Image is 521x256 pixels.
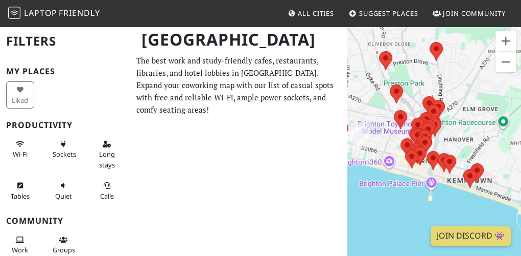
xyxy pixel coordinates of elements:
h3: My Places [6,67,124,76]
span: Power sockets [53,150,76,159]
button: Long stays [93,136,121,173]
a: LaptopFriendly LaptopFriendly [8,5,100,23]
button: Wi-Fi [6,136,34,163]
button: Zoom out [495,52,516,72]
p: The best work and study-friendly cafes, restaurants, libraries, and hotel lobbies in [GEOGRAPHIC_... [136,54,341,116]
span: Laptop [24,7,57,18]
button: Zoom in [495,31,516,51]
span: Work-friendly tables [11,191,30,201]
a: All Cities [283,4,338,23]
button: Calls [93,177,121,204]
h1: [GEOGRAPHIC_DATA] [133,26,345,54]
a: Suggest Places [345,4,422,23]
span: Long stays [99,150,115,169]
a: Join Discord 👾 [431,226,511,246]
h2: Filters [6,26,124,57]
button: Tables [6,177,34,204]
h3: Community [6,216,124,226]
img: LaptopFriendly [8,7,20,19]
span: All Cities [298,9,334,18]
span: Quiet [55,191,72,201]
button: Sockets [50,136,78,163]
h3: Productivity [6,120,124,130]
button: Quiet [50,177,78,204]
a: Join Community [429,4,510,23]
span: Friendly [59,7,100,18]
span: Suggest Places [359,9,418,18]
span: Group tables [53,245,75,254]
span: Stable Wi-Fi [13,150,28,159]
span: Join Community [443,9,506,18]
span: Video/audio calls [100,191,114,201]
